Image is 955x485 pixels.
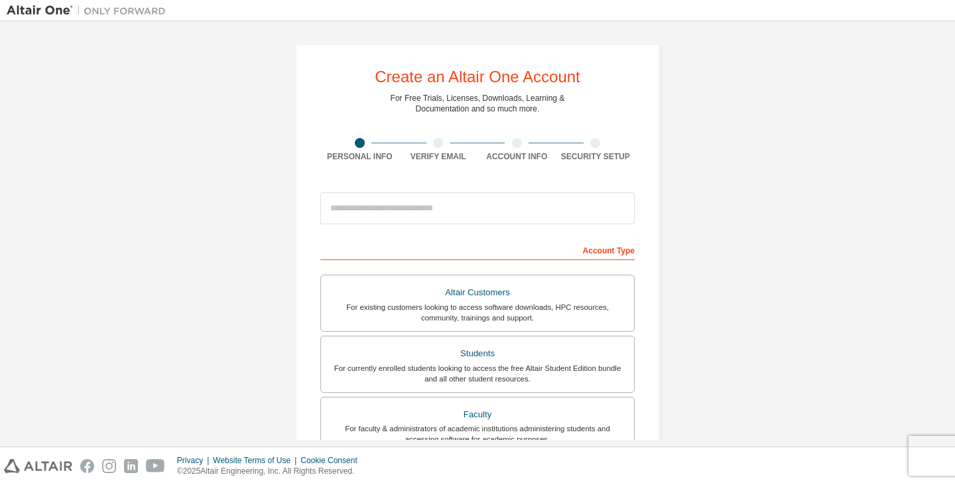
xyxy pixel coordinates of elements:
img: facebook.svg [80,459,94,473]
div: For faculty & administrators of academic institutions administering students and accessing softwa... [329,423,626,445]
img: youtube.svg [146,459,165,473]
div: Account Type [320,239,635,260]
div: Security Setup [556,151,635,162]
div: Personal Info [320,151,399,162]
p: © 2025 Altair Engineering, Inc. All Rights Reserved. [177,466,365,477]
div: For Free Trials, Licenses, Downloads, Learning & Documentation and so much more. [391,93,565,114]
div: Verify Email [399,151,478,162]
img: instagram.svg [102,459,116,473]
img: altair_logo.svg [4,459,72,473]
div: Create an Altair One Account [375,69,580,85]
div: Account Info [477,151,556,162]
div: Faculty [329,405,626,424]
div: Privacy [177,455,213,466]
div: Students [329,344,626,363]
img: linkedin.svg [124,459,138,473]
div: Website Terms of Use [213,455,300,466]
img: Altair One [7,4,172,17]
div: For existing customers looking to access software downloads, HPC resources, community, trainings ... [329,302,626,323]
div: Cookie Consent [300,455,365,466]
div: For currently enrolled students looking to access the free Altair Student Edition bundle and all ... [329,363,626,384]
div: Altair Customers [329,283,626,302]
